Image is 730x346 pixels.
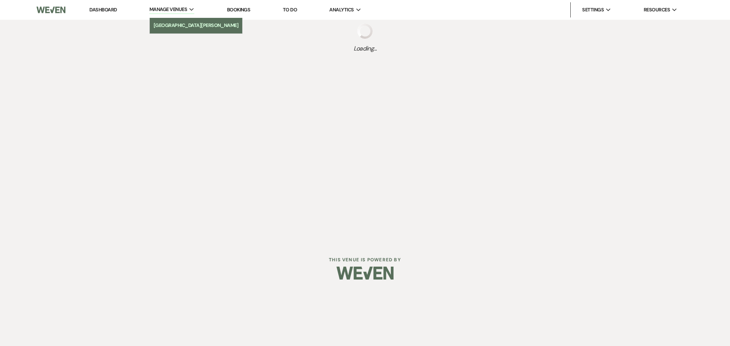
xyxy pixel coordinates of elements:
span: Settings [582,6,604,14]
li: [GEOGRAPHIC_DATA][PERSON_NAME] [154,22,239,29]
span: Loading... [354,44,377,53]
img: Weven Logo [336,260,394,286]
a: [GEOGRAPHIC_DATA][PERSON_NAME] [150,18,243,33]
a: Dashboard [89,6,117,13]
span: Manage Venues [149,6,187,13]
a: To Do [283,6,297,13]
a: Bookings [227,6,251,13]
img: Weven Logo [36,2,65,18]
span: Resources [644,6,670,14]
span: Analytics [329,6,354,14]
img: loading spinner [357,24,373,39]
